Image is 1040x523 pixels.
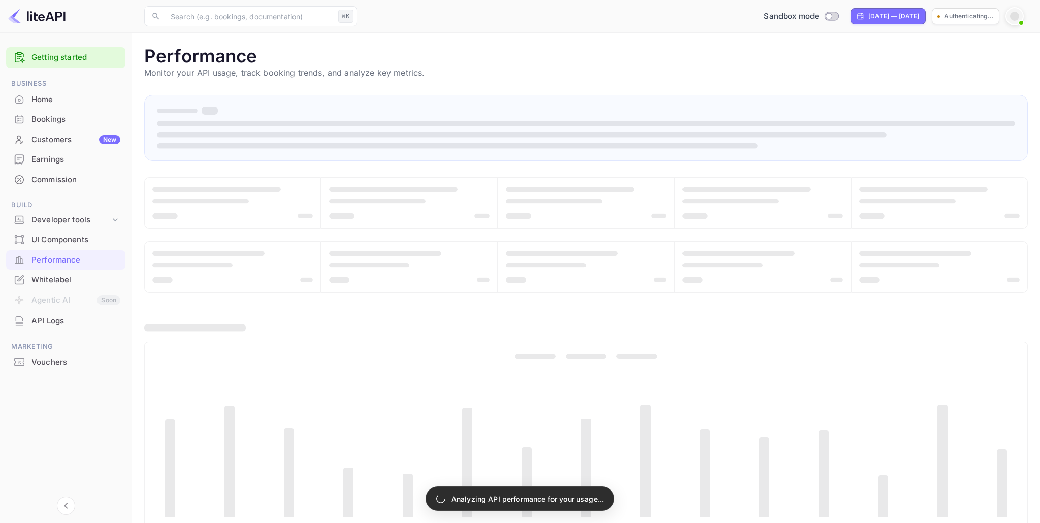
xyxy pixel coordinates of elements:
div: New [99,135,120,144]
div: Click to change the date range period [851,8,926,24]
div: API Logs [6,311,125,331]
div: Performance [6,250,125,270]
a: API Logs [6,311,125,330]
p: Analyzing API performance for your usage... [451,494,604,504]
span: Build [6,200,125,211]
div: Commission [31,174,120,186]
div: CustomersNew [6,130,125,150]
div: [DATE] — [DATE] [868,12,919,21]
div: Earnings [31,154,120,166]
a: Performance [6,250,125,269]
div: Vouchers [31,356,120,368]
a: Whitelabel [6,270,125,289]
img: LiteAPI logo [8,8,66,24]
a: Bookings [6,110,125,128]
div: Developer tools [6,211,125,229]
div: Vouchers [6,352,125,372]
div: Earnings [6,150,125,170]
input: Search (e.g. bookings, documentation) [165,6,334,26]
div: Customers [31,134,120,146]
div: Whitelabel [6,270,125,290]
div: UI Components [6,230,125,250]
div: Bookings [31,114,120,125]
div: Bookings [6,110,125,129]
div: Commission [6,170,125,190]
a: Getting started [31,52,120,63]
div: ⌘K [338,10,353,23]
h1: Performance [144,45,1028,67]
a: Vouchers [6,352,125,371]
a: Commission [6,170,125,189]
a: Home [6,90,125,109]
span: Marketing [6,341,125,352]
div: Whitelabel [31,274,120,286]
a: Earnings [6,150,125,169]
div: API Logs [31,315,120,327]
p: Authenticating... [944,12,994,21]
span: Sandbox mode [764,11,819,22]
div: Performance [31,254,120,266]
span: Business [6,78,125,89]
div: Home [6,90,125,110]
div: UI Components [31,234,120,246]
div: Switch to Production mode [760,11,842,22]
div: Home [31,94,120,106]
button: Collapse navigation [57,497,75,515]
p: Monitor your API usage, track booking trends, and analyze key metrics. [144,67,1028,79]
a: CustomersNew [6,130,125,149]
a: UI Components [6,230,125,249]
div: Getting started [6,47,125,68]
div: Developer tools [31,214,110,226]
